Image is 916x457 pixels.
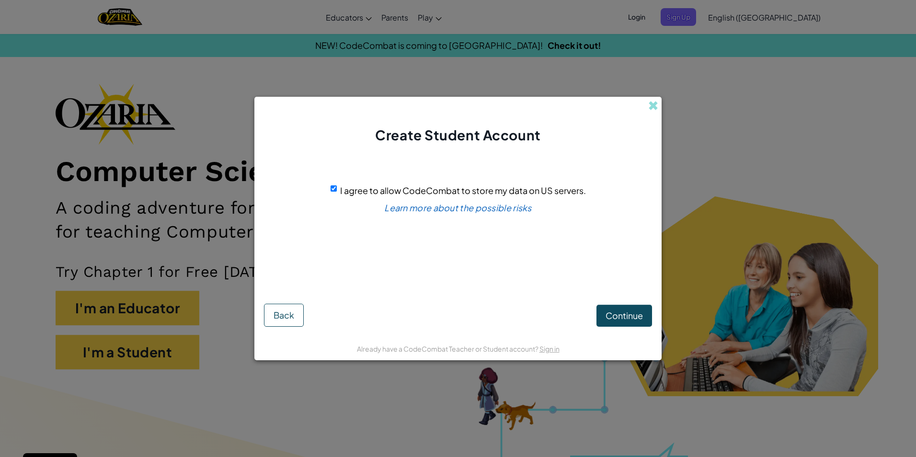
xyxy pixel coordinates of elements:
[357,344,539,353] span: Already have a CodeCombat Teacher or Student account?
[264,304,304,327] button: Back
[606,310,643,321] span: Continue
[274,309,294,320] span: Back
[375,126,540,143] span: Create Student Account
[539,344,560,353] a: Sign in
[340,185,586,196] span: I agree to allow CodeCombat to store my data on US servers.
[384,202,532,213] a: Learn more about the possible risks
[399,248,516,258] p: If you are not sure, ask your teacher.
[596,305,652,327] button: Continue
[331,185,337,192] input: I agree to allow CodeCombat to store my data on US servers.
